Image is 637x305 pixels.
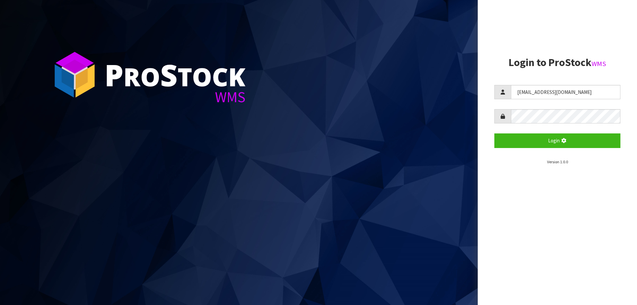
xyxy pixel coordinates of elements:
span: S [160,54,177,95]
h2: Login to ProStock [494,57,620,68]
div: WMS [105,90,246,105]
small: Version 1.0.0 [547,159,568,164]
small: WMS [592,59,606,68]
input: Username [511,85,620,99]
img: ProStock Cube [50,50,100,100]
span: P [105,54,123,95]
button: Login [494,133,620,148]
div: ro tock [105,60,246,90]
